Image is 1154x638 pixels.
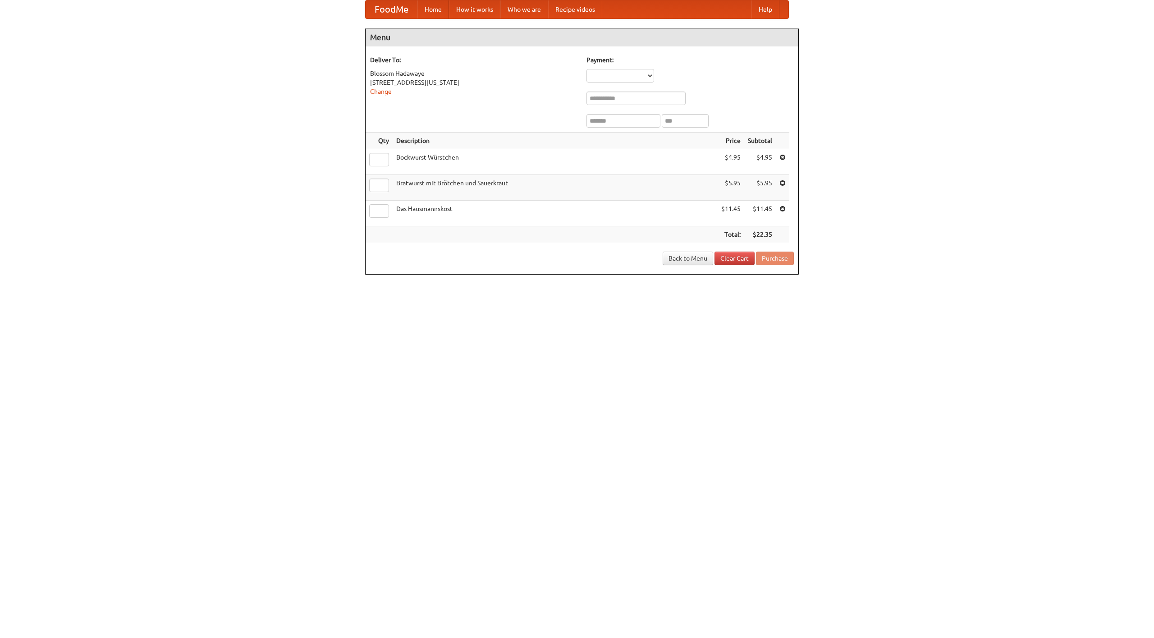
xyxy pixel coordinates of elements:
[370,88,392,95] a: Change
[744,175,776,201] td: $5.95
[744,133,776,149] th: Subtotal
[393,175,718,201] td: Bratwurst mit Brötchen und Sauerkraut
[393,133,718,149] th: Description
[393,201,718,226] td: Das Hausmannskost
[751,0,779,18] a: Help
[370,78,577,87] div: [STREET_ADDRESS][US_STATE]
[718,133,744,149] th: Price
[548,0,602,18] a: Recipe videos
[718,226,744,243] th: Total:
[366,28,798,46] h4: Menu
[744,149,776,175] td: $4.95
[718,149,744,175] td: $4.95
[756,252,794,265] button: Purchase
[370,69,577,78] div: Blossom Hadawaye
[663,252,713,265] a: Back to Menu
[500,0,548,18] a: Who we are
[366,0,417,18] a: FoodMe
[744,201,776,226] td: $11.45
[586,55,794,64] h5: Payment:
[449,0,500,18] a: How it works
[366,133,393,149] th: Qty
[714,252,755,265] a: Clear Cart
[393,149,718,175] td: Bockwurst Würstchen
[718,201,744,226] td: $11.45
[718,175,744,201] td: $5.95
[744,226,776,243] th: $22.35
[417,0,449,18] a: Home
[370,55,577,64] h5: Deliver To:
